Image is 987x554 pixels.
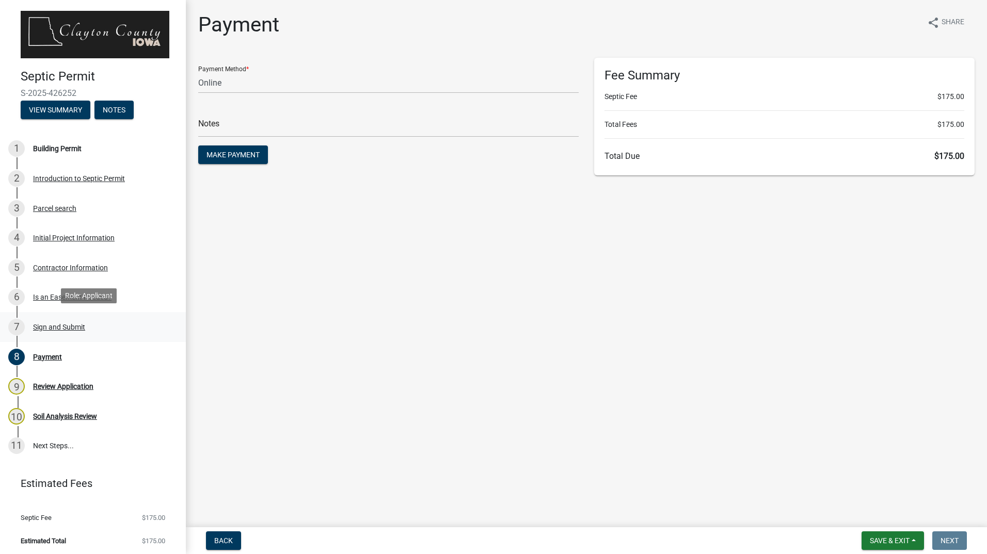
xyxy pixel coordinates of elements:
[33,294,112,301] div: Is an Easement Needed?
[21,101,90,119] button: View Summary
[206,151,260,159] span: Make Payment
[937,119,964,130] span: $175.00
[932,531,967,550] button: Next
[604,68,964,83] h6: Fee Summary
[206,531,241,550] button: Back
[8,408,25,425] div: 10
[33,323,85,331] div: Sign and Submit
[198,145,268,164] button: Make Payment
[33,145,82,152] div: Building Permit
[21,106,90,115] wm-modal-confirm: Summary
[21,537,66,544] span: Estimated Total
[33,234,115,241] div: Initial Project Information
[8,140,25,157] div: 1
[33,264,108,271] div: Contractor Information
[33,383,93,390] div: Review Application
[8,200,25,217] div: 3
[142,537,165,544] span: $175.00
[214,536,233,545] span: Back
[8,378,25,395] div: 9
[604,91,964,102] li: Septic Fee
[21,11,169,58] img: Clayton County, Iowa
[21,514,52,521] span: Septic Fee
[142,514,165,521] span: $175.00
[862,531,924,550] button: Save & Exit
[941,536,959,545] span: Next
[33,175,125,182] div: Introduction to Septic Permit
[21,88,165,98] span: S-2025-426252
[8,170,25,187] div: 2
[870,536,910,545] span: Save & Exit
[919,12,973,32] button: shareShare
[8,349,25,365] div: 8
[198,12,279,37] h1: Payment
[927,17,940,29] i: share
[8,319,25,335] div: 7
[8,473,169,494] a: Estimated Fees
[8,437,25,454] div: 11
[33,413,97,420] div: Soil Analysis Review
[21,69,178,84] h4: Septic Permit
[61,288,117,303] div: Role: Applicant
[942,17,964,29] span: Share
[33,353,62,361] div: Payment
[937,91,964,102] span: $175.00
[604,151,964,161] h6: Total Due
[934,151,964,161] span: $175.00
[8,289,25,305] div: 6
[604,119,964,130] li: Total Fees
[94,101,134,119] button: Notes
[33,205,76,212] div: Parcel search
[8,259,25,276] div: 5
[8,230,25,246] div: 4
[94,106,134,115] wm-modal-confirm: Notes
